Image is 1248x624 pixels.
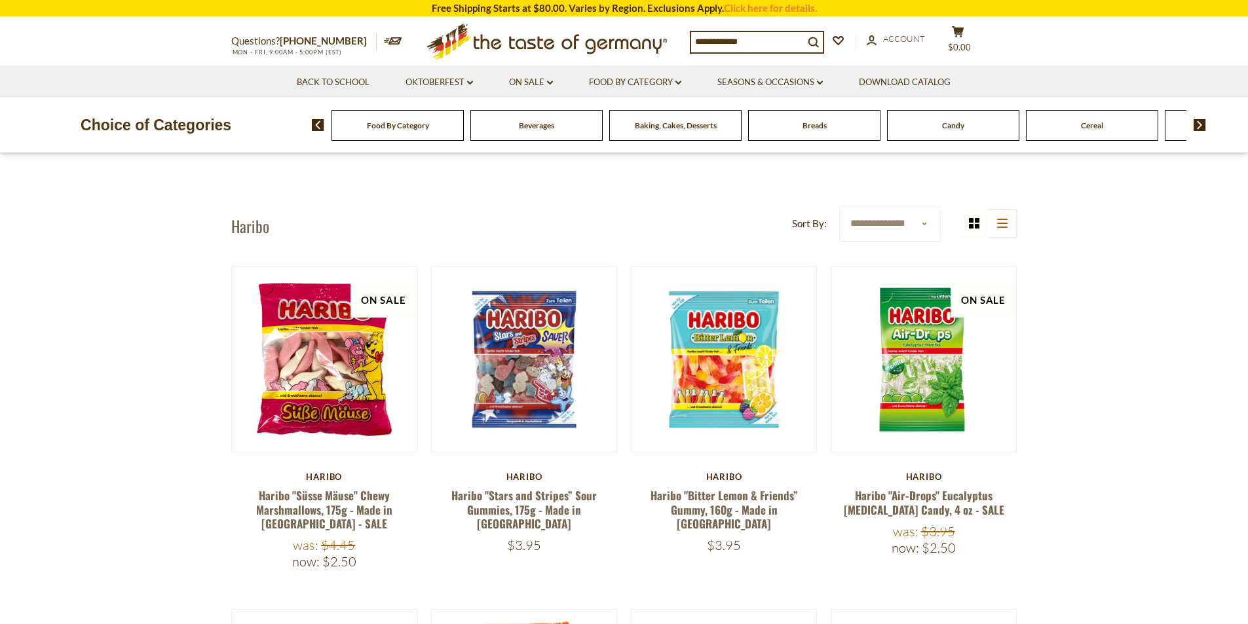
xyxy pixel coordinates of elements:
[297,75,369,90] a: Back to School
[939,26,978,58] button: $0.00
[724,2,817,14] a: Click here for details.
[367,120,429,130] a: Food By Category
[831,266,1017,452] img: Haribo Air Drops Eucalyptus Menthol
[844,487,1004,517] a: Haribo "Air-Drops" Eucalyptus [MEDICAL_DATA] Candy, 4 oz - SALE
[883,33,925,44] span: Account
[921,523,955,540] span: $3.95
[519,120,554,130] a: Beverages
[231,216,269,236] h1: Haribo
[451,487,597,532] a: Haribo "Stars and Stripes” Sour Gummies, 175g - Made in [GEOGRAPHIC_DATA]
[707,537,741,553] span: $3.95
[892,540,919,556] label: Now:
[631,471,818,482] div: Haribo
[509,75,553,90] a: On Sale
[717,75,823,90] a: Seasons & Occasions
[922,540,956,556] span: $2.50
[322,553,356,570] span: $2.50
[792,215,827,232] label: Sort By:
[507,537,541,553] span: $3.95
[942,120,964,130] a: Candy
[256,487,392,532] a: Haribo "Süsse Mäuse" Chewy Marshmallows, 175g - Made in [GEOGRAPHIC_DATA] - SALE
[1081,120,1103,130] a: Cereal
[1194,119,1206,131] img: next arrow
[831,471,1017,482] div: Haribo
[948,42,971,52] span: $0.00
[280,35,367,46] a: [PHONE_NUMBER]
[292,553,320,570] label: Now:
[312,119,324,131] img: previous arrow
[406,75,473,90] a: Oktoberfest
[635,120,717,130] a: Baking, Cakes, Desserts
[589,75,681,90] a: Food By Category
[231,48,343,56] span: MON - FRI, 9:00AM - 5:00PM (EST)
[432,266,617,452] img: Haribo Stars and Stripes
[232,266,417,452] img: Haribo "Süsse Mäuse" Chewy Marshmallows, 175g - Made in Germany - SALE
[859,75,951,90] a: Download Catalog
[293,537,318,553] label: Was:
[803,120,827,130] a: Breads
[632,266,817,452] img: Haribo Bitter Lemon & Friends
[867,32,925,46] a: Account
[231,471,418,482] div: Haribo
[231,33,377,50] p: Questions?
[651,487,798,532] a: Haribo "Bitter Lemon & Friends” Gummy, 160g - Made in [GEOGRAPHIC_DATA]
[321,537,355,553] span: $4.45
[893,523,918,540] label: Was:
[431,471,618,482] div: Haribo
